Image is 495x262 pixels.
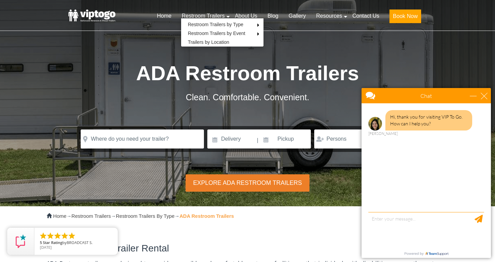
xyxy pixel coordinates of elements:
a: Blog [262,8,284,23]
li:  [53,232,62,240]
a: Contact Us [347,8,384,23]
li:  [39,232,47,240]
li:  [46,232,54,240]
span: BROADCAST S. [67,240,93,245]
span: 5 [40,240,42,245]
li:  [68,232,76,240]
h2: ADA Restroom Trailer Rental [47,243,448,254]
input: Where do you need your trailer? [81,129,204,149]
li:  [61,232,69,240]
a: Gallery [284,8,311,23]
img: Review Rating [14,234,28,248]
span: Clean. Comfortable. Convenient. [186,92,309,102]
input: Persons [314,129,364,149]
a: Restroom Trailers By Type [116,213,174,219]
button: Book Now [389,10,421,23]
a: Restroom Trailers by Type [181,20,250,29]
span: Star Rating [43,240,62,245]
iframe: Live Chat Box [357,84,495,262]
a: Restroom Trailers [177,8,230,23]
span: ADA Restroom Trailers [136,62,359,85]
a: Resources [311,8,347,23]
a: Home [152,8,177,23]
span: | [257,129,258,151]
strong: ADA Restroom Trailers [179,213,234,219]
span: [DATE] [40,245,52,250]
input: Delivery [207,129,256,149]
div: Explore ADA Restroom Trailers [186,174,309,192]
a: Book Now [384,8,426,27]
a: About Us [230,8,262,23]
span: by [40,241,112,245]
a: Restroom Trailers by Event [181,29,252,38]
a: Restroom Trailers [71,213,111,219]
a: Home [53,213,66,219]
input: Pickup [259,129,311,149]
a: Trailers by Location [181,38,236,47]
span: → → → [53,213,234,219]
